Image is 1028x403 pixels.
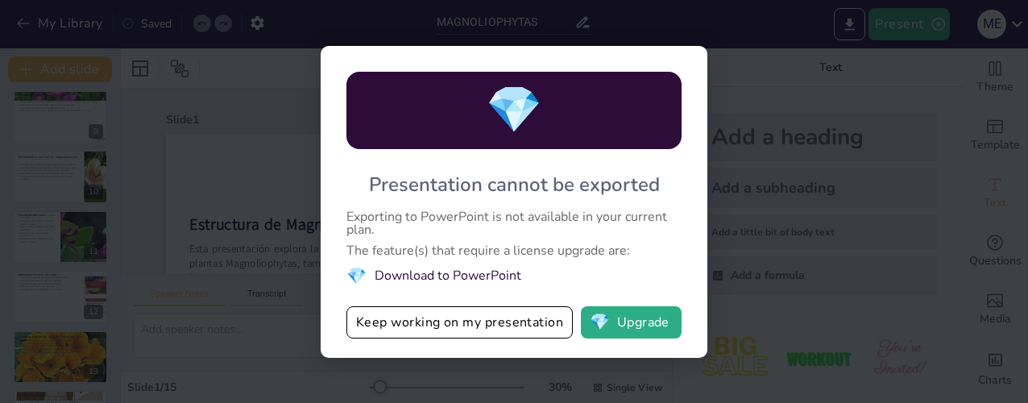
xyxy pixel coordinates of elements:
[486,79,542,141] span: diamond
[346,265,367,287] span: diamond
[590,314,610,330] span: diamond
[346,306,573,339] button: Keep working on my presentation
[581,306,682,339] button: diamondUpgrade
[346,265,682,287] li: Download to PowerPoint
[346,244,682,257] div: The feature(s) that require a license upgrade are:
[346,210,682,236] div: Exporting to PowerPoint is not available in your current plan.
[369,172,660,197] div: Presentation cannot be exported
